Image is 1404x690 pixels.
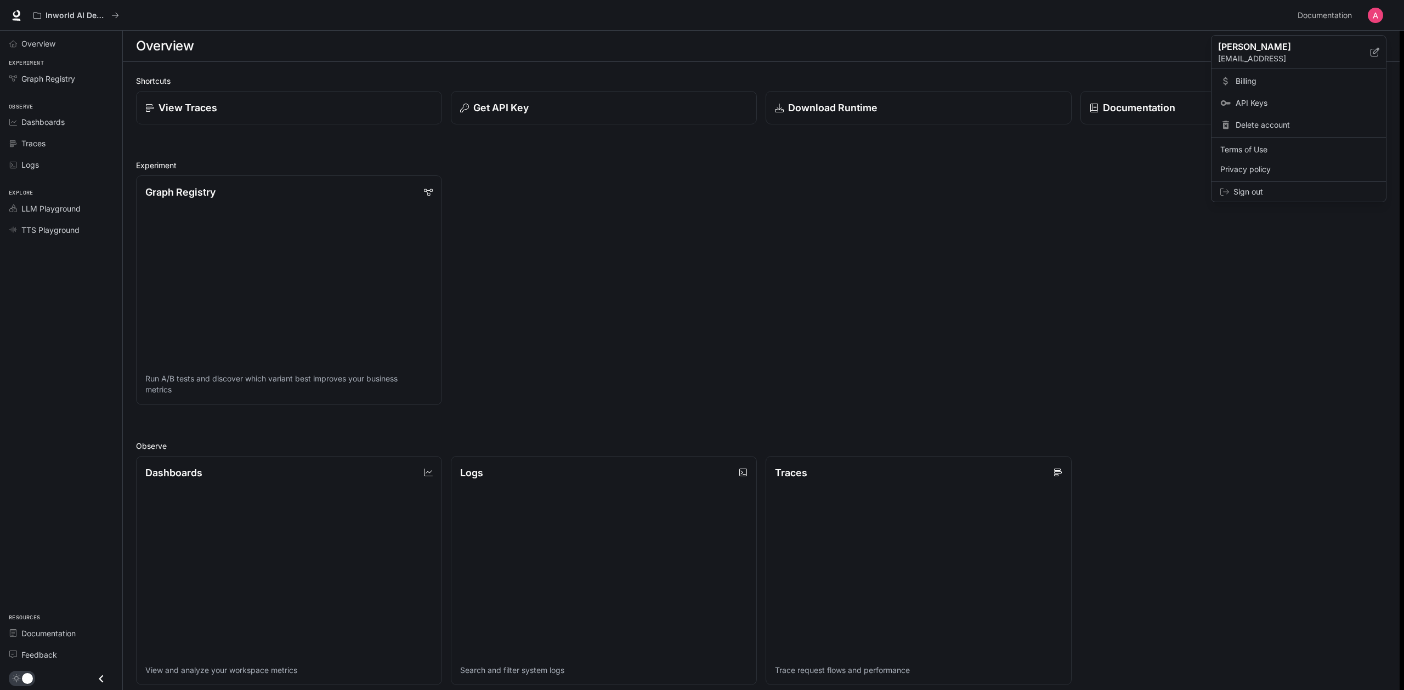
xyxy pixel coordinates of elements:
[1236,119,1377,130] span: Delete account
[1218,40,1353,53] p: [PERSON_NAME]
[1218,53,1371,64] p: [EMAIL_ADDRESS]
[1214,140,1384,159] a: Terms of Use
[1236,98,1377,109] span: API Keys
[1211,36,1386,69] div: [PERSON_NAME][EMAIL_ADDRESS]
[1214,93,1384,113] a: API Keys
[1211,182,1386,202] div: Sign out
[1220,144,1377,155] span: Terms of Use
[1220,164,1377,175] span: Privacy policy
[1214,115,1384,135] div: Delete account
[1236,76,1377,87] span: Billing
[1233,186,1377,197] span: Sign out
[1214,159,1384,179] a: Privacy policy
[1214,71,1384,91] a: Billing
